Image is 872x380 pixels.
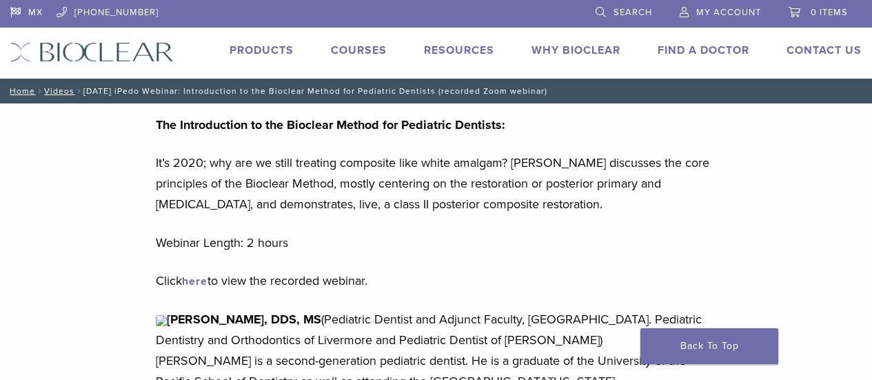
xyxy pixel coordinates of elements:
[531,43,620,57] a: Why Bioclear
[156,152,716,214] p: It’s 2020; why are we still treating composite like white amalgam? [PERSON_NAME] discusses the co...
[640,328,778,364] a: Back To Top
[35,88,44,94] span: /
[696,7,761,18] span: My Account
[156,117,505,132] strong: The Introduction to the Bioclear Method for Pediatric Dentists:
[10,42,174,62] img: Bioclear
[156,315,167,326] img: 0
[787,43,862,57] a: Contact Us
[182,274,207,288] a: here
[156,270,716,291] p: Click to view the recorded webinar.
[614,7,652,18] span: Search
[424,43,494,57] a: Resources
[6,86,35,96] a: Home
[167,312,321,327] b: [PERSON_NAME], DDS, MS
[230,43,294,57] a: Products
[331,43,387,57] a: Courses
[811,7,848,18] span: 0 items
[658,43,749,57] a: Find A Doctor
[44,86,74,96] a: Videos
[156,232,716,253] p: Webinar Length: 2 hours
[74,88,83,94] span: /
